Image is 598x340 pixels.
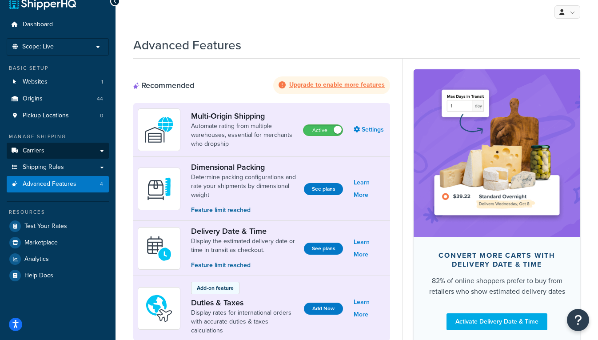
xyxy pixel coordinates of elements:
a: Help Docs [7,268,109,284]
p: Feature limit reached [191,260,297,270]
span: 44 [97,95,103,103]
a: Display the estimated delivery date or time in transit as checkout. [191,237,297,255]
span: Dashboard [23,21,53,28]
strong: Upgrade to enable more features [289,80,385,89]
img: WatD5o0RtDAAAAAElFTkSuQmCC [144,114,175,145]
a: Advanced Features4 [7,176,109,192]
h1: Advanced Features [133,36,241,54]
a: Websites1 [7,74,109,90]
a: Dimensional Packing [191,162,297,172]
span: Analytics [24,256,49,263]
div: Recommended [133,80,194,90]
p: Add-on feature [197,284,234,292]
img: gfkeb5ejjkALwAAAABJRU5ErkJggg== [144,233,175,264]
a: Analytics [7,251,109,267]
li: Origins [7,91,109,107]
a: Pickup Locations0 [7,108,109,124]
span: Websites [23,78,48,86]
button: Add Now [304,303,343,315]
a: Origins44 [7,91,109,107]
button: See plans [304,243,343,255]
a: Marketplace [7,235,109,251]
span: Scope: Live [22,43,54,51]
p: Feature limit reached [191,205,297,215]
button: Open Resource Center [567,309,589,331]
span: Origins [23,95,43,103]
span: Carriers [23,147,44,155]
a: Automate rating from multiple warehouses, essential for merchants who dropship [191,122,296,148]
span: Pickup Locations [23,112,69,120]
img: feature-image-ddt-36eae7f7280da8017bfb280eaccd9c446f90b1fe08728e4019434db127062ab4.png [427,83,567,223]
a: Delivery Date & Time [191,226,297,236]
a: Learn More [354,236,386,261]
a: Settings [354,124,386,136]
a: Determine packing configurations and rate your shipments by dimensional weight [191,173,297,200]
a: Multi-Origin Shipping [191,111,296,121]
div: Manage Shipping [7,133,109,140]
a: Learn More [354,296,386,321]
span: 0 [100,112,103,120]
a: Dashboard [7,16,109,33]
span: Help Docs [24,272,53,280]
img: icon-duo-feat-landed-cost-7136b061.png [144,293,175,324]
span: Advanced Features [23,180,76,188]
div: Resources [7,208,109,216]
span: Marketplace [24,239,58,247]
a: Shipping Rules [7,159,109,176]
a: Carriers [7,143,109,159]
span: Test Your Rates [24,223,67,230]
span: 1 [101,78,103,86]
li: Advanced Features [7,176,109,192]
a: Activate Delivery Date & Time [447,313,547,330]
a: Display rates for international orders with accurate duties & taxes calculations [191,308,297,335]
label: Active [303,125,343,136]
img: DTVBYsAAAAAASUVORK5CYII= [144,173,175,204]
div: Convert more carts with delivery date & time [428,251,566,269]
button: See plans [304,183,343,195]
li: Pickup Locations [7,108,109,124]
a: Duties & Taxes [191,298,297,308]
span: 4 [100,180,103,188]
a: Test Your Rates [7,218,109,234]
li: Websites [7,74,109,90]
a: Learn More [354,176,386,201]
div: Basic Setup [7,64,109,72]
span: Shipping Rules [23,164,64,171]
div: 82% of online shoppers prefer to buy from retailers who show estimated delivery dates [428,276,566,297]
